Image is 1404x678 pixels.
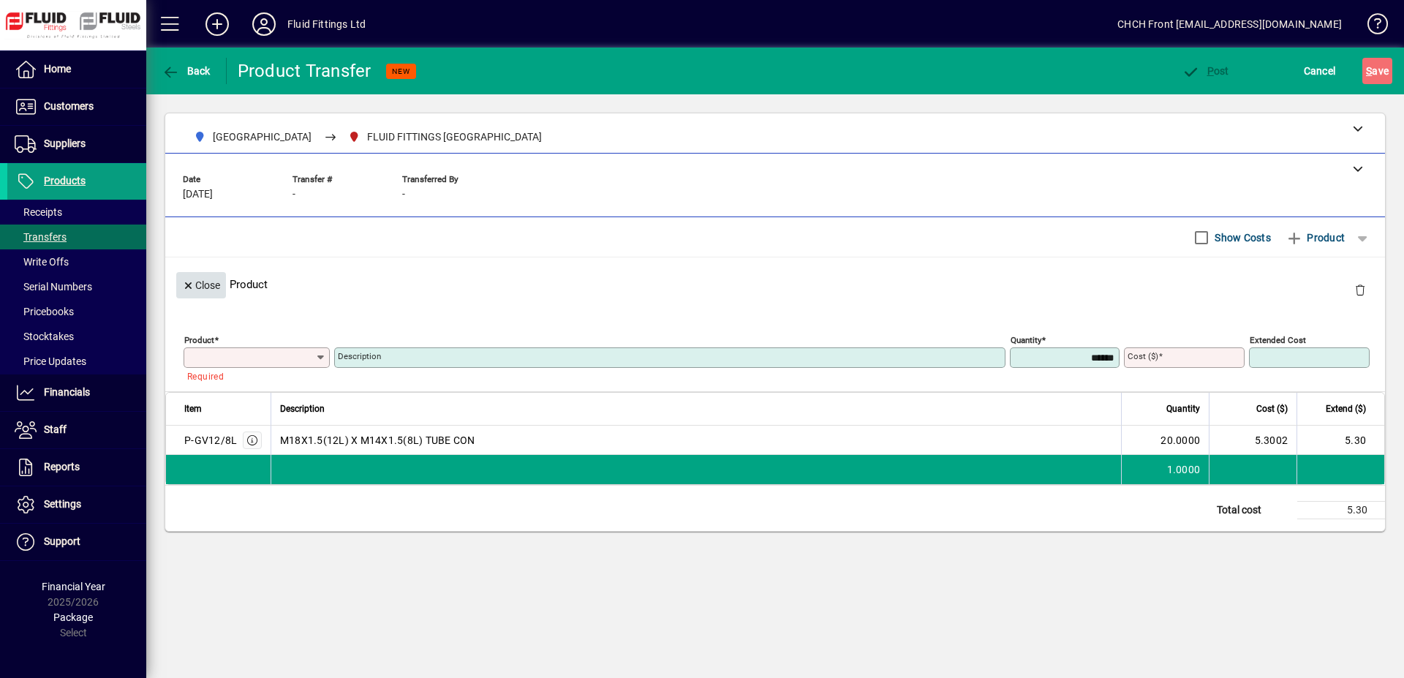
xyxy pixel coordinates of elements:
[146,58,227,84] app-page-header-button: Back
[7,126,146,162] a: Suppliers
[280,401,325,417] span: Description
[1178,58,1233,84] button: Post
[7,412,146,448] a: Staff
[15,306,74,317] span: Pricebooks
[44,386,90,398] span: Financials
[7,449,146,486] a: Reports
[1300,58,1340,84] button: Cancel
[182,274,220,298] span: Close
[1117,12,1342,36] div: CHCH Front [EMAIL_ADDRESS][DOMAIN_NAME]
[44,63,71,75] span: Home
[15,331,74,342] span: Stocktakes
[7,200,146,225] a: Receipts
[44,535,80,547] span: Support
[44,100,94,112] span: Customers
[1304,59,1336,83] span: Cancel
[1128,351,1158,361] mat-label: Cost ($)
[42,581,105,592] span: Financial Year
[7,486,146,523] a: Settings
[1166,401,1200,417] span: Quantity
[1362,58,1392,84] button: Save
[1121,426,1209,455] td: 20.0000
[184,433,237,448] div: P-GV12/8L
[7,524,146,560] a: Support
[338,351,381,361] mat-label: Description
[183,189,213,200] span: [DATE]
[7,274,146,299] a: Serial Numbers
[7,299,146,324] a: Pricebooks
[1121,455,1209,484] td: 1.0000
[176,272,226,298] button: Close
[15,231,67,243] span: Transfers
[15,206,62,218] span: Receipts
[1343,283,1378,296] app-page-header-button: Delete
[165,257,1385,311] div: Product
[1356,3,1386,50] a: Knowledge Base
[44,498,81,510] span: Settings
[15,281,92,293] span: Serial Numbers
[1212,230,1271,245] label: Show Costs
[287,12,366,36] div: Fluid Fittings Ltd
[7,349,146,374] a: Price Updates
[173,278,230,291] app-page-header-button: Close
[1182,65,1229,77] span: ost
[392,67,410,76] span: NEW
[1209,426,1297,455] td: 5.3002
[1297,502,1385,519] td: 5.30
[194,11,241,37] button: Add
[1250,335,1306,345] mat-label: Extended Cost
[1326,401,1366,417] span: Extend ($)
[280,433,475,448] span: M18X1.5(12L) X M14X1.5(8L) TUBE CON
[7,249,146,274] a: Write Offs
[1343,272,1378,307] button: Delete
[184,335,214,345] mat-label: Product
[158,58,214,84] button: Back
[44,461,80,472] span: Reports
[15,256,69,268] span: Write Offs
[184,401,202,417] span: Item
[7,88,146,125] a: Customers
[1366,65,1372,77] span: S
[292,189,295,200] span: -
[402,189,405,200] span: -
[7,225,146,249] a: Transfers
[1366,59,1389,83] span: ave
[1209,502,1297,519] td: Total cost
[7,324,146,349] a: Stocktakes
[44,423,67,435] span: Staff
[44,138,86,149] span: Suppliers
[44,175,86,187] span: Products
[1011,335,1041,345] mat-label: Quantity
[238,59,371,83] div: Product Transfer
[1256,401,1288,417] span: Cost ($)
[241,11,287,37] button: Profile
[7,51,146,88] a: Home
[187,368,318,383] mat-error: Required
[53,611,93,623] span: Package
[162,65,211,77] span: Back
[1207,65,1214,77] span: P
[15,355,86,367] span: Price Updates
[1297,426,1384,455] td: 5.30
[7,374,146,411] a: Financials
